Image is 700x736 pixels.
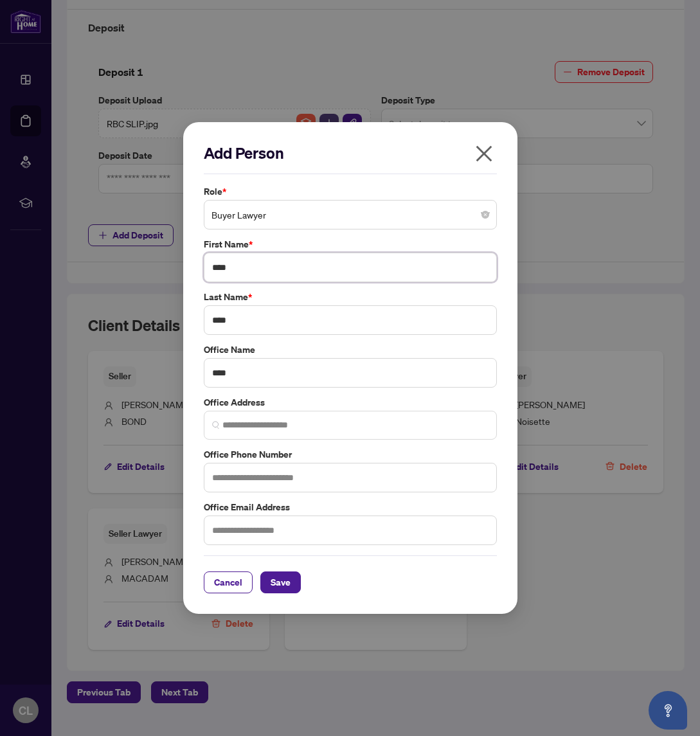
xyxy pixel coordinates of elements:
[271,572,291,593] span: Save
[204,143,497,163] h2: Add Person
[204,184,497,199] label: Role
[214,572,242,593] span: Cancel
[204,237,497,251] label: First Name
[260,571,301,593] button: Save
[474,143,494,164] span: close
[211,202,489,227] span: Buyer Lawyer
[204,290,497,304] label: Last Name
[481,211,489,219] span: close-circle
[204,447,497,462] label: Office Phone Number
[204,395,497,409] label: Office Address
[649,691,687,730] button: Open asap
[204,571,253,593] button: Cancel
[204,343,497,357] label: Office Name
[212,421,220,429] img: search_icon
[204,500,497,514] label: Office Email Address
